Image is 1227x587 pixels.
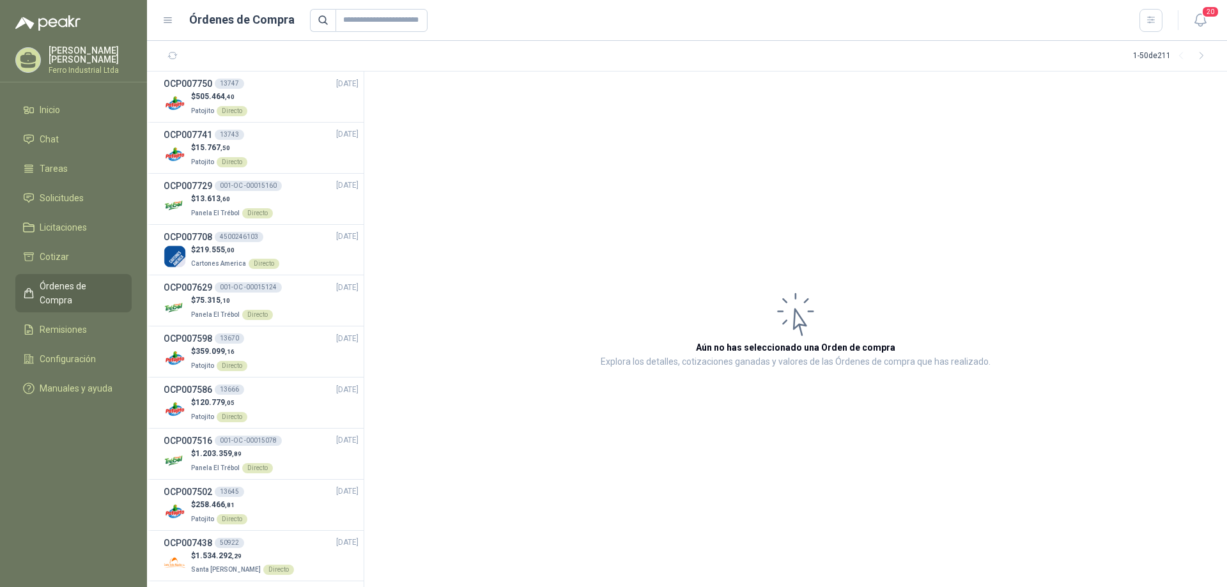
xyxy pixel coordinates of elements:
[196,551,242,560] span: 1.534.292
[164,245,186,268] img: Company Logo
[164,450,186,472] img: Company Logo
[336,333,359,345] span: [DATE]
[191,158,214,165] span: Patojito
[40,250,69,264] span: Cotizar
[1133,46,1212,66] div: 1 - 50 de 211
[232,553,242,560] span: ,29
[220,144,230,151] span: ,50
[164,383,212,397] h3: OCP007586
[191,499,247,511] p: $
[215,181,282,191] div: 001-OC -00015160
[164,332,212,346] h3: OCP007598
[189,11,295,29] h1: Órdenes de Compra
[191,210,240,217] span: Panela El Trébol
[336,78,359,90] span: [DATE]
[164,179,359,219] a: OCP007729001-OC -00015160[DATE] Company Logo$13.613,60Panela El TrébolDirecto
[225,348,235,355] span: ,16
[217,412,247,422] div: Directo
[40,191,84,205] span: Solicitudes
[225,93,235,100] span: ,40
[217,157,247,167] div: Directo
[215,385,244,395] div: 13666
[196,398,235,407] span: 120.779
[336,179,359,192] span: [DATE]
[49,66,132,74] p: Ferro Industrial Ltda
[15,156,132,181] a: Tareas
[196,347,235,356] span: 359.099
[215,130,244,140] div: 13743
[40,381,112,395] span: Manuales y ayuda
[336,434,359,446] span: [DATE]
[15,245,132,269] a: Cotizar
[217,106,247,116] div: Directo
[15,15,81,31] img: Logo peakr
[196,92,235,101] span: 505.464
[336,128,359,141] span: [DATE]
[196,194,230,203] span: 13.613
[215,538,244,548] div: 50922
[191,107,214,114] span: Patojito
[191,515,214,522] span: Patojito
[215,333,244,344] div: 13670
[15,347,132,371] a: Configuración
[15,98,132,122] a: Inicio
[336,384,359,396] span: [DATE]
[196,500,235,509] span: 258.466
[336,231,359,243] span: [DATE]
[191,413,214,420] span: Patojito
[191,311,240,318] span: Panela El Trébol
[215,79,244,89] div: 13747
[40,220,87,234] span: Licitaciones
[164,536,359,576] a: OCP00743850922[DATE] Company Logo$1.534.292,29Santa [PERSON_NAME]Directo
[217,361,247,371] div: Directo
[164,383,359,423] a: OCP00758613666[DATE] Company Logo$120.779,05PatojitoDirecto
[164,230,212,244] h3: OCP007708
[164,485,359,525] a: OCP00750213645[DATE] Company Logo$258.466,81PatojitoDirecto
[164,296,186,319] img: Company Logo
[164,280,212,294] h3: OCP007629
[191,550,294,562] p: $
[191,362,214,369] span: Patojito
[191,193,273,205] p: $
[164,501,186,523] img: Company Logo
[15,317,132,342] a: Remisiones
[40,132,59,146] span: Chat
[164,552,186,574] img: Company Logo
[191,464,240,471] span: Panela El Trébol
[40,162,68,176] span: Tareas
[164,280,359,321] a: OCP007629001-OC -00015124[DATE] Company Logo$75.315,10Panela El TrébolDirecto
[15,376,132,400] a: Manuales y ayuda
[164,434,359,474] a: OCP007516001-OC -00015078[DATE] Company Logo$1.203.359,89Panela El TrébolDirecto
[215,487,244,497] div: 13645
[263,565,294,575] div: Directo
[164,128,359,168] a: OCP00774113743[DATE] Company Logo$15.767,50PatojitoDirecto
[336,485,359,498] span: [DATE]
[164,230,359,270] a: OCP0077084500246103[DATE] Company Logo$219.555,00Cartones AmericaDirecto
[242,310,273,320] div: Directo
[191,294,273,307] p: $
[601,354,991,370] p: Explora los detalles, cotizaciones ganadas y valores de las Órdenes de compra que has realizado.
[1201,6,1219,18] span: 20
[164,128,212,142] h3: OCP007741
[164,77,359,117] a: OCP00775013747[DATE] Company Logo$505.464,40PatojitoDirecto
[15,127,132,151] a: Chat
[191,244,279,256] p: $
[164,195,186,217] img: Company Logo
[40,323,87,337] span: Remisiones
[191,346,247,358] p: $
[164,399,186,421] img: Company Logo
[225,501,235,508] span: ,81
[232,450,242,457] span: ,89
[242,208,273,218] div: Directo
[191,397,247,409] p: $
[196,449,242,458] span: 1.203.359
[40,103,60,117] span: Inicio
[49,46,132,64] p: [PERSON_NAME] [PERSON_NAME]
[242,463,273,473] div: Directo
[220,297,230,304] span: ,10
[196,245,235,254] span: 219.555
[196,143,230,152] span: 15.767
[1189,9,1212,32] button: 20
[164,332,359,372] a: OCP00759813670[DATE] Company Logo$359.099,16PatojitoDirecto
[164,434,212,448] h3: OCP007516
